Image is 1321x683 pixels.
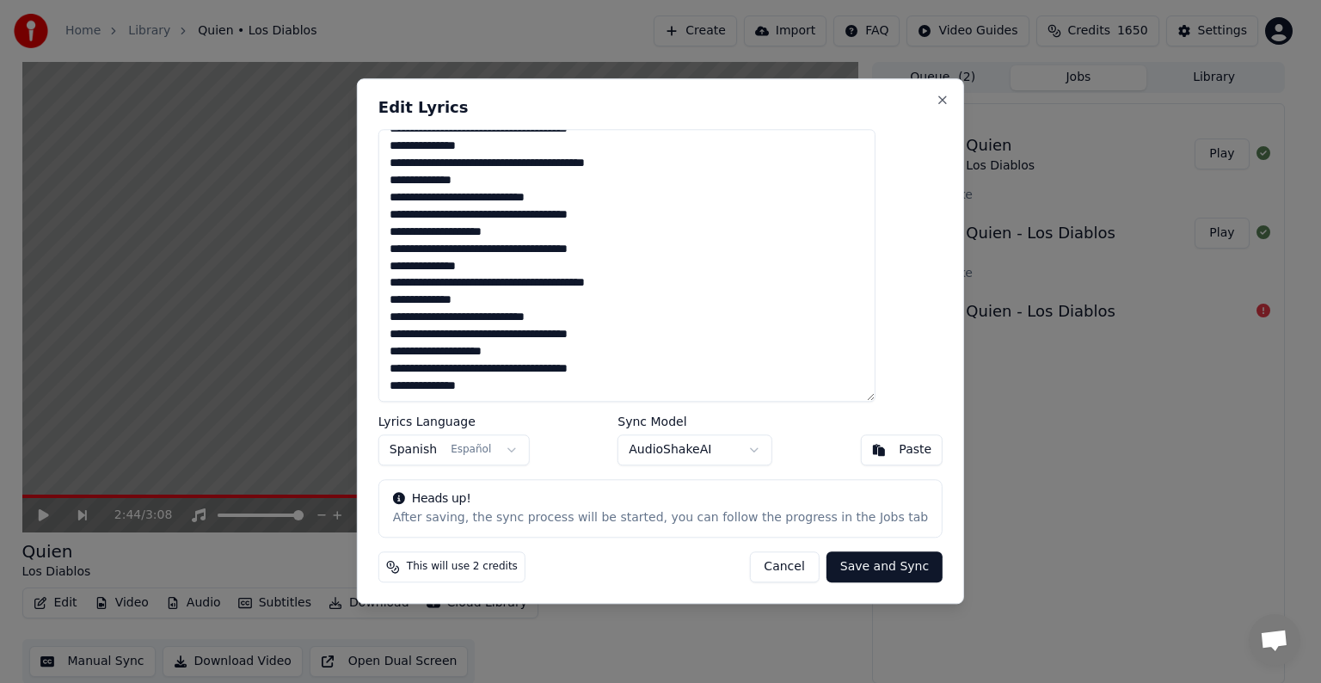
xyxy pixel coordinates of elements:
button: Cancel [749,552,819,583]
div: Heads up! [393,491,928,508]
span: This will use 2 credits [407,561,518,575]
label: Sync Model [617,416,772,428]
label: Lyrics Language [378,416,530,428]
div: After saving, the sync process will be started, you can follow the progress in the Jobs tab [393,510,928,527]
div: Paste [899,442,931,459]
button: Save and Sync [826,552,943,583]
button: Paste [860,435,943,466]
h2: Edit Lyrics [378,100,943,115]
